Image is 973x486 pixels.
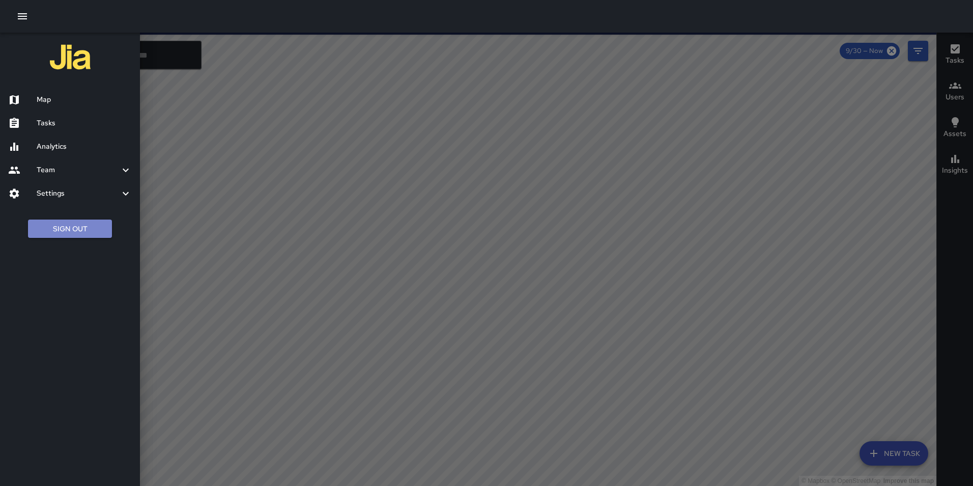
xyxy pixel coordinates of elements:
[28,220,112,238] button: Sign Out
[37,165,120,176] h6: Team
[37,118,132,129] h6: Tasks
[37,141,132,152] h6: Analytics
[37,94,132,105] h6: Map
[50,37,91,77] img: jia-logo
[37,188,120,199] h6: Settings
